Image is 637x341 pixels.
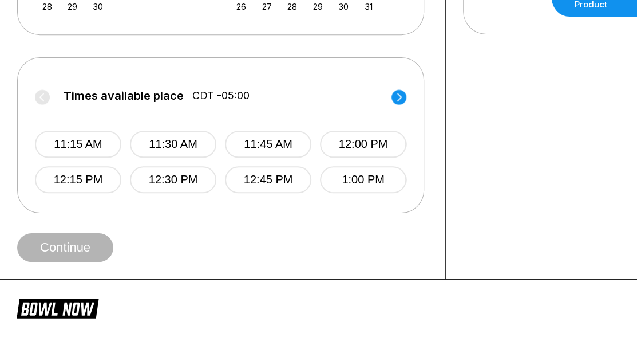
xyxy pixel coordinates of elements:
button: 12:45 PM [225,166,311,193]
button: 11:15 AM [35,131,121,158]
button: 12:00 PM [320,131,406,158]
button: 1:00 PM [320,166,406,193]
span: Times available place [64,89,184,102]
button: 11:30 AM [130,131,216,158]
button: 11:45 AM [225,131,311,158]
button: 12:15 PM [35,166,121,193]
span: CDT -05:00 [192,89,250,102]
button: 12:30 PM [130,166,216,193]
